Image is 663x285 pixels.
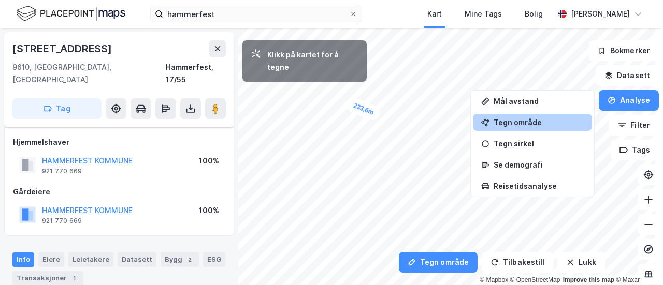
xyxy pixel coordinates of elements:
div: Info [12,252,34,267]
button: Filter [609,115,659,136]
div: [STREET_ADDRESS] [12,40,114,57]
div: Kontrollprogram for chat [611,235,663,285]
a: Mapbox [480,276,508,283]
a: Improve this map [563,276,614,283]
div: ESG [203,252,225,267]
div: Klikk på kartet for å tegne [267,49,358,73]
div: Datasett [118,252,156,267]
div: Kart [427,8,442,20]
div: 100% [199,204,219,217]
div: Map marker [345,96,382,122]
div: Mine Tags [465,8,502,20]
div: 921 770 669 [42,167,82,175]
button: Tags [611,140,659,160]
div: 100% [199,155,219,167]
button: Datasett [596,65,659,86]
a: OpenStreetMap [510,276,560,283]
div: 2 [184,254,195,265]
button: Lukk [557,252,604,273]
button: Tag [12,98,102,119]
div: [PERSON_NAME] [571,8,630,20]
button: Tegn område [399,252,478,273]
div: Eiere [38,252,64,267]
div: Bygg [161,252,199,267]
iframe: Chat Widget [611,235,663,285]
div: Reisetidsanalyse [494,182,584,190]
div: Tegn sirkel [494,139,584,148]
button: Bokmerker [589,40,659,61]
div: 9610, [GEOGRAPHIC_DATA], [GEOGRAPHIC_DATA] [12,61,166,86]
div: Mål avstand [494,97,584,106]
div: Hjemmelshaver [13,136,225,148]
div: Se demografi [494,160,584,169]
div: Gårdeiere [13,186,225,198]
button: Tilbakestill [482,252,553,273]
div: Leietakere [68,252,113,267]
img: logo.f888ab2527a4732fd821a326f86c7f29.svg [17,5,125,23]
div: Hammerfest, 17/55 [166,61,226,86]
button: Analyse [599,90,659,111]
div: Bolig [525,8,543,20]
div: 921 770 669 [42,217,82,225]
div: 1 [69,273,79,283]
input: Søk på adresse, matrikkel, gårdeiere, leietakere eller personer [163,6,349,22]
div: Tegn område [494,118,584,127]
